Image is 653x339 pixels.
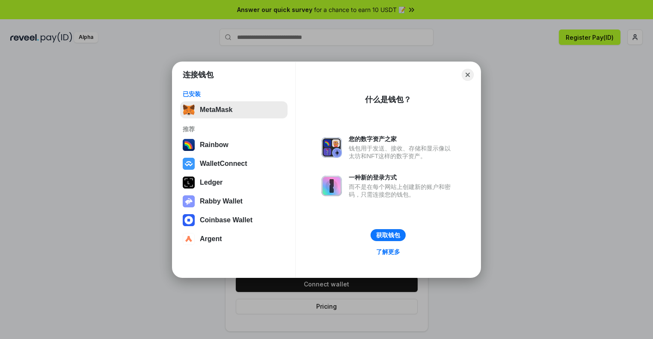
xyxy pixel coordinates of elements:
div: 了解更多 [376,248,400,256]
div: WalletConnect [200,160,247,168]
img: svg+xml,%3Csvg%20width%3D%2228%22%20height%3D%2228%22%20viewBox%3D%220%200%2028%2028%22%20fill%3D... [183,233,195,245]
button: MetaMask [180,101,288,118]
div: Ledger [200,179,223,186]
button: Rabby Wallet [180,193,288,210]
h1: 连接钱包 [183,70,214,80]
div: 推荐 [183,125,285,133]
button: WalletConnect [180,155,288,172]
button: Coinbase Wallet [180,212,288,229]
button: Argent [180,230,288,248]
div: 什么是钱包？ [365,94,411,105]
button: Close [462,69,474,81]
div: Coinbase Wallet [200,216,252,224]
img: svg+xml,%3Csvg%20width%3D%2228%22%20height%3D%2228%22%20viewBox%3D%220%200%2028%2028%22%20fill%3D... [183,158,195,170]
div: 已安装 [183,90,285,98]
div: Argent [200,235,222,243]
button: 获取钱包 [371,229,406,241]
div: 而不是在每个网站上创建新的账户和密码，只需连接您的钱包。 [349,183,455,198]
div: 一种新的登录方式 [349,174,455,181]
img: svg+xml,%3Csvg%20xmlns%3D%22http%3A%2F%2Fwww.w3.org%2F2000%2Fsvg%22%20fill%3D%22none%22%20viewBox... [183,195,195,207]
img: svg+xml,%3Csvg%20width%3D%22120%22%20height%3D%22120%22%20viewBox%3D%220%200%20120%20120%22%20fil... [183,139,195,151]
div: MetaMask [200,106,232,114]
div: 获取钱包 [376,231,400,239]
button: Ledger [180,174,288,191]
button: Rainbow [180,136,288,153]
img: svg+xml,%3Csvg%20xmlns%3D%22http%3A%2F%2Fwww.w3.org%2F2000%2Fsvg%22%20width%3D%2228%22%20height%3... [183,177,195,189]
div: 您的数字资产之家 [349,135,455,143]
div: Rainbow [200,141,229,149]
a: 了解更多 [371,246,405,257]
img: svg+xml,%3Csvg%20fill%3D%22none%22%20height%3D%2233%22%20viewBox%3D%220%200%2035%2033%22%20width%... [183,104,195,116]
img: svg+xml,%3Csvg%20xmlns%3D%22http%3A%2F%2Fwww.w3.org%2F2000%2Fsvg%22%20fill%3D%22none%22%20viewBox... [321,137,342,158]
img: svg+xml,%3Csvg%20xmlns%3D%22http%3A%2F%2Fwww.w3.org%2F2000%2Fsvg%22%20fill%3D%22none%22%20viewBox... [321,176,342,196]
div: 钱包用于发送、接收、存储和显示像以太坊和NFT这样的数字资产。 [349,144,455,160]
div: Rabby Wallet [200,198,243,205]
img: svg+xml,%3Csvg%20width%3D%2228%22%20height%3D%2228%22%20viewBox%3D%220%200%2028%2028%22%20fill%3D... [183,214,195,226]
